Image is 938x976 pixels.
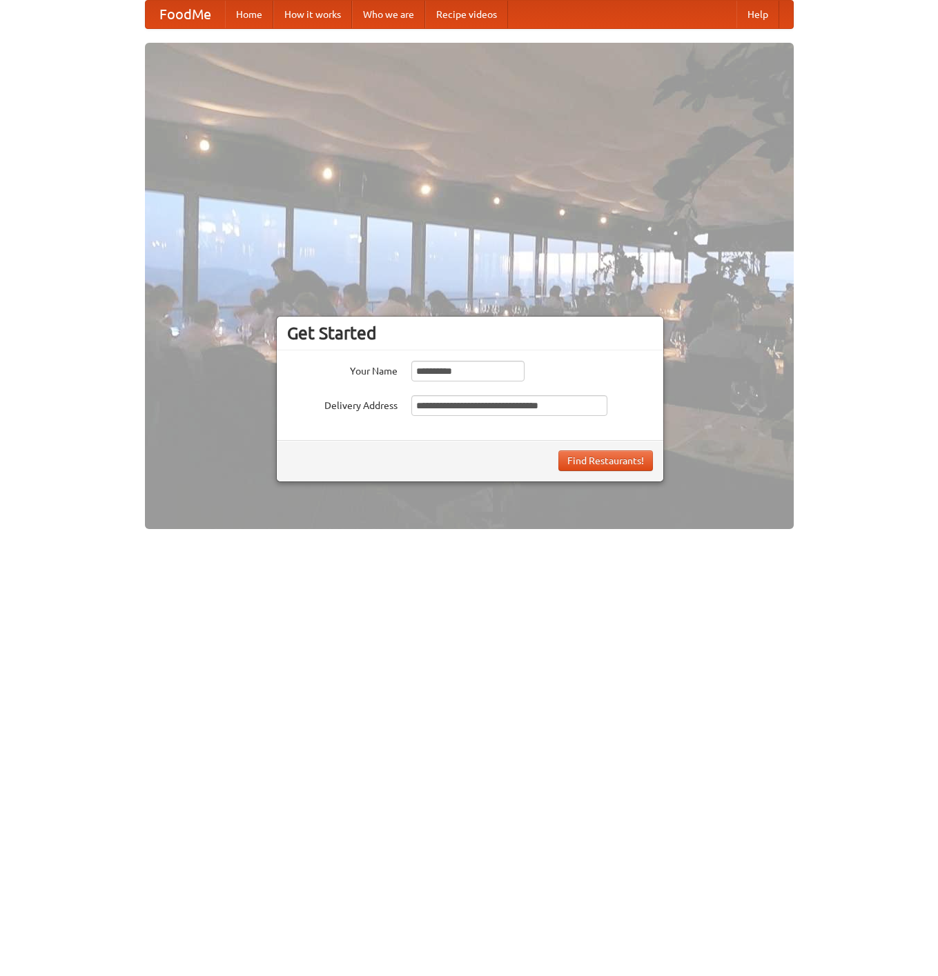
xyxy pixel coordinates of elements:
a: Recipe videos [425,1,508,28]
h3: Get Started [287,323,653,343]
a: FoodMe [146,1,225,28]
a: How it works [273,1,352,28]
label: Your Name [287,361,398,378]
a: Home [225,1,273,28]
a: Who we are [352,1,425,28]
a: Help [736,1,779,28]
label: Delivery Address [287,395,398,412]
button: Find Restaurants! [558,450,653,471]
